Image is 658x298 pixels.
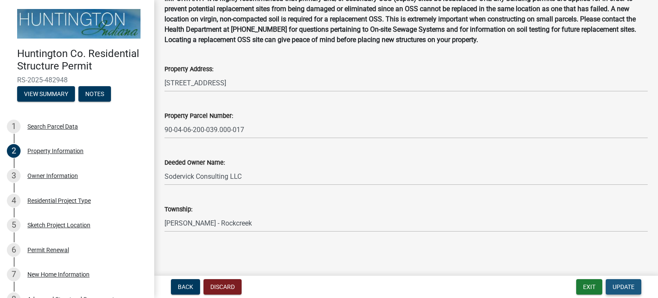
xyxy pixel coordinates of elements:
div: Residential Project Type [27,198,91,204]
div: 3 [7,169,21,183]
wm-modal-confirm: Summary [17,91,75,98]
div: Property Information [27,148,84,154]
img: Huntington County, Indiana [17,9,141,39]
label: Deeded Owner Name: [164,160,225,166]
label: Township: [164,207,192,213]
button: Notes [78,86,111,102]
span: RS-2025-482948 [17,76,137,84]
div: 5 [7,218,21,232]
span: Update [613,283,634,290]
div: 2 [7,144,21,158]
div: Permit Renewal [27,247,69,253]
div: New Home Information [27,271,90,277]
div: Owner Information [27,173,78,179]
div: 4 [7,194,21,208]
span: Back [178,283,193,290]
div: Search Parcel Data [27,123,78,129]
h4: Huntington Co. Residential Structure Permit [17,48,147,72]
button: Update [606,279,641,295]
wm-modal-confirm: Notes [78,91,111,98]
div: 1 [7,120,21,133]
div: 7 [7,268,21,281]
button: Back [171,279,200,295]
button: View Summary [17,86,75,102]
div: 6 [7,243,21,257]
button: Discard [203,279,242,295]
div: Sketch Project Location [27,222,90,228]
button: Exit [576,279,602,295]
label: Property Parcel Number: [164,113,233,119]
label: Property Address: [164,66,213,72]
